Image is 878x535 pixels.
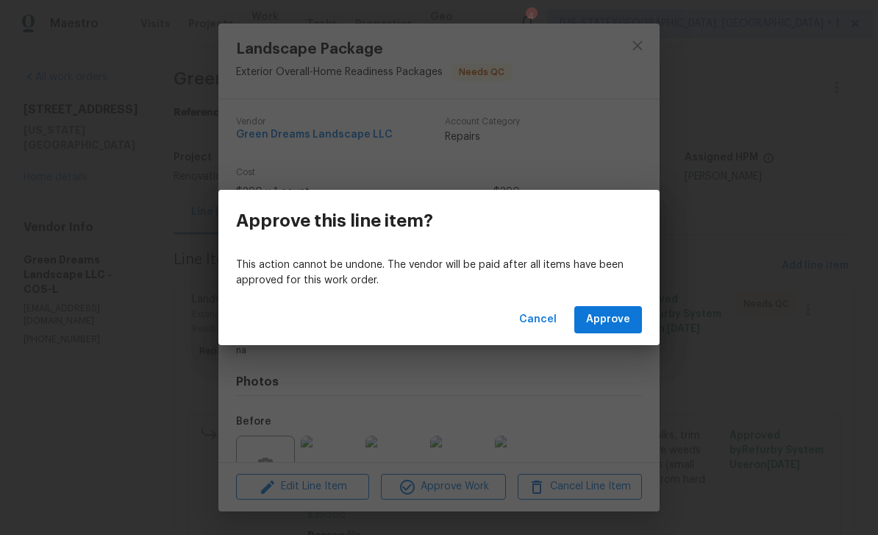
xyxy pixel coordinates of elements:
[513,306,563,333] button: Cancel
[586,311,630,329] span: Approve
[236,210,433,231] h3: Approve this line item?
[519,311,557,329] span: Cancel
[574,306,642,333] button: Approve
[236,258,642,288] p: This action cannot be undone. The vendor will be paid after all items have been approved for this...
